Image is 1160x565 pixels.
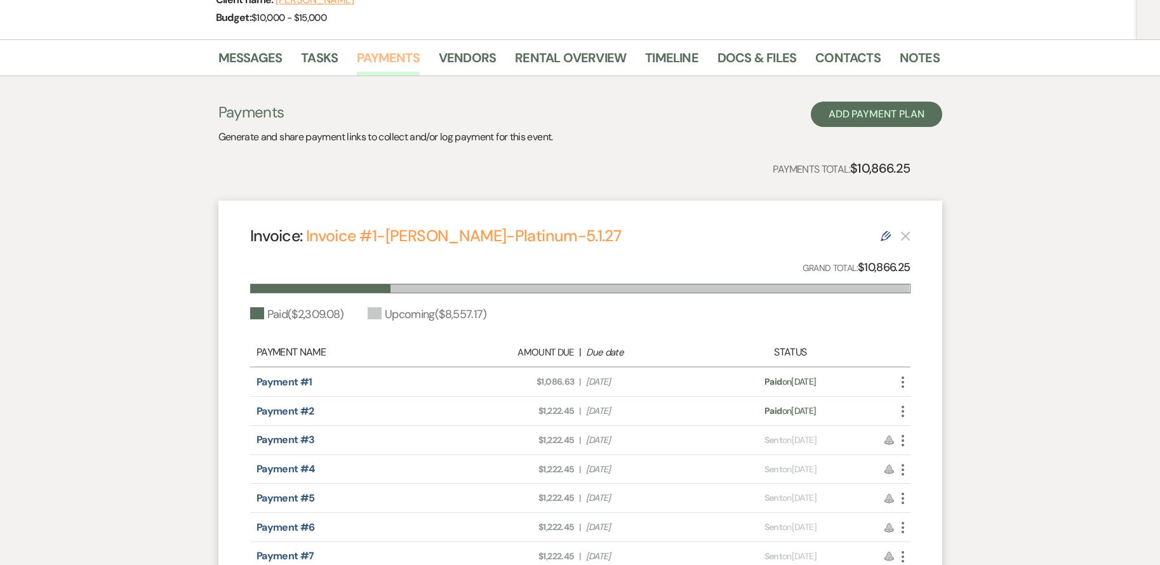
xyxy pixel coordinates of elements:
span: Sent [764,492,782,503]
p: Generate and share payment links to collect and/or log payment for this event. [218,129,553,145]
span: [DATE] [586,375,703,389]
span: $1,222.45 [457,521,574,534]
span: Sent [764,463,782,475]
span: [DATE] [586,434,703,447]
span: | [579,491,580,505]
a: Payment #7 [257,549,314,562]
span: $1,222.45 [457,463,574,476]
span: Paid [764,405,782,416]
span: [DATE] [586,463,703,476]
a: Contacts [815,48,881,76]
div: Paid ( $2,309.08 ) [250,306,343,323]
a: Vendors [439,48,496,76]
div: on [DATE] [709,404,871,418]
a: Docs & Files [717,48,796,76]
span: | [579,463,580,476]
a: Payment #2 [257,404,314,418]
h4: Invoice: [250,225,622,247]
div: Amount Due [457,345,574,360]
a: Invoice #1-[PERSON_NAME]-Platinum-5.1.27 [306,225,621,246]
a: Payment #4 [257,462,315,475]
button: Add Payment Plan [811,102,942,127]
span: Sent [764,521,782,533]
a: Payment #5 [257,491,315,505]
a: Tasks [301,48,338,76]
a: Payment #6 [257,521,315,534]
a: Rental Overview [515,48,626,76]
span: [DATE] [586,550,703,563]
span: $1,086.63 [457,375,574,389]
span: | [579,404,580,418]
h3: Payments [218,102,553,123]
button: This payment plan cannot be deleted because it contains links that have been paid through Weven’s... [900,230,910,241]
strong: $10,866.25 [858,260,910,275]
span: Sent [764,550,782,562]
div: Status [709,345,871,360]
div: Payment Name [257,345,451,360]
span: Budget: [216,11,252,24]
a: Messages [218,48,283,76]
span: | [579,434,580,447]
span: Sent [764,434,782,446]
a: Payments [357,48,420,76]
span: $1,222.45 [457,434,574,447]
span: $1,222.45 [457,404,574,418]
div: | [451,345,710,360]
p: Payments Total: [773,158,910,178]
a: Payment #1 [257,375,312,389]
span: Paid [764,376,782,387]
div: on [DATE] [709,550,871,563]
div: on [DATE] [709,463,871,476]
a: Payment #3 [257,433,315,446]
div: on [DATE] [709,491,871,505]
span: [DATE] [586,404,703,418]
div: on [DATE] [709,434,871,447]
a: Timeline [645,48,698,76]
div: Upcoming ( $8,557.17 ) [368,306,487,323]
strong: $10,866.25 [850,160,910,176]
a: Notes [900,48,940,76]
span: $1,222.45 [457,550,574,563]
p: Grand Total: [803,258,910,277]
span: $1,222.45 [457,491,574,505]
div: Due date [586,345,703,360]
span: | [579,375,580,389]
span: $10,000 - $15,000 [251,11,326,24]
span: | [579,521,580,534]
div: on [DATE] [709,521,871,534]
span: | [579,550,580,563]
span: [DATE] [586,491,703,505]
div: on [DATE] [709,375,871,389]
span: [DATE] [586,521,703,534]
